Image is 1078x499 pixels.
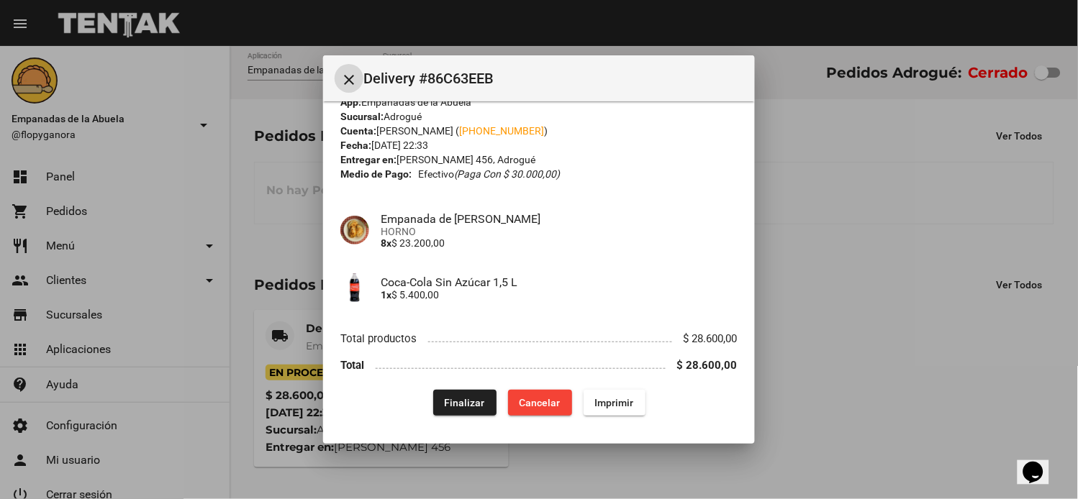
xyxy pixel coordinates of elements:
[340,167,412,181] strong: Medio de Pago:
[595,397,634,408] span: Imprimir
[381,275,738,289] h4: Coca-Cola Sin Azúcar 1,5 L
[340,352,738,378] li: Total $ 28.600,00
[381,226,738,237] span: HORNO
[1018,441,1064,485] iframe: chat widget
[381,289,738,301] p: $ 5.400,00
[418,167,561,181] span: Efectivo
[584,390,646,416] button: Imprimir
[340,124,738,138] div: [PERSON_NAME] ( )
[340,71,358,88] mat-icon: Cerrar
[363,67,743,90] span: Delivery #86C63EEB
[340,138,738,152] div: [DATE] 22:33
[335,64,363,93] button: Cerrar
[340,125,376,137] strong: Cuenta:
[459,125,544,137] a: [PHONE_NUMBER]
[454,168,561,180] i: (Paga con $ 30.000,00)
[508,390,572,416] button: Cancelar
[340,111,384,122] strong: Sucursal:
[340,273,369,302] img: 83ab4cc7-4f82-4d99-9381-ed1cdc07fdf3.jpg
[381,237,391,249] b: 8x
[433,390,497,416] button: Finalizar
[340,139,371,151] strong: Fecha:
[340,96,361,108] strong: App:
[340,95,738,109] div: Empanadas de la Abuela
[340,325,738,352] li: Total productos $ 28.600,00
[520,397,561,408] span: Cancelar
[381,212,738,226] h4: Empanada de [PERSON_NAME]
[340,109,738,124] div: Adrogué
[340,216,369,244] img: f753fea7-0f09-41b3-9a9e-ddb84fc3b359.jpg
[340,154,397,165] strong: Entregar en:
[381,237,738,249] p: $ 23.200,00
[445,397,485,408] span: Finalizar
[340,152,738,167] div: [PERSON_NAME] 456, Adrogué
[381,289,391,301] b: 1x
